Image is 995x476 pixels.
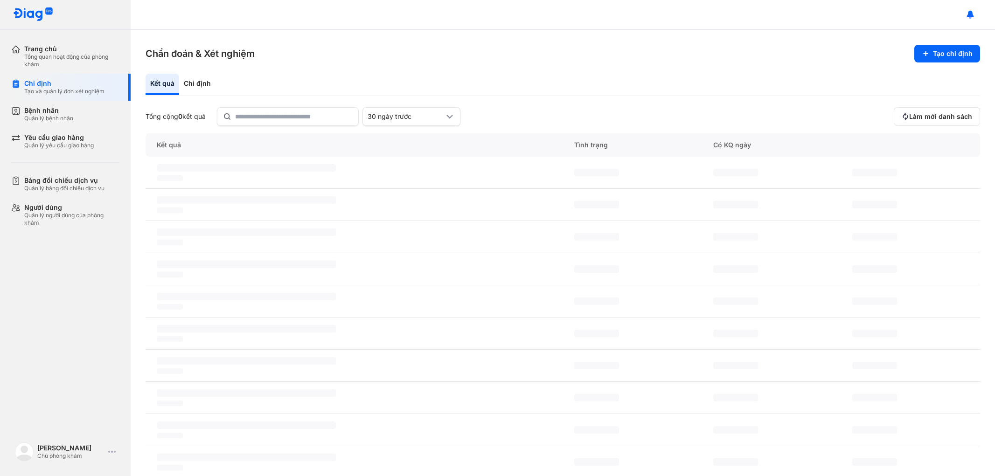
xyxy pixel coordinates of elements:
[852,394,897,401] span: ‌
[852,426,897,434] span: ‌
[24,53,119,68] div: Tổng quan hoạt động của phòng khám
[574,394,619,401] span: ‌
[24,133,94,142] div: Yêu cầu giao hàng
[146,112,206,121] div: Tổng cộng kết quả
[15,442,34,461] img: logo
[157,400,183,406] span: ‌
[24,212,119,227] div: Quản lý người dùng của phòng khám
[146,74,179,95] div: Kết quả
[157,465,183,470] span: ‌
[909,112,972,121] span: Làm mới danh sách
[713,201,758,208] span: ‌
[24,185,104,192] div: Quản lý bảng đối chiếu dịch vụ
[157,272,183,277] span: ‌
[24,176,104,185] div: Bảng đối chiếu dịch vụ
[713,233,758,241] span: ‌
[713,330,758,337] span: ‌
[713,458,758,466] span: ‌
[574,233,619,241] span: ‌
[852,201,897,208] span: ‌
[713,297,758,305] span: ‌
[713,169,758,176] span: ‌
[146,133,563,157] div: Kết quả
[852,362,897,369] span: ‌
[574,265,619,273] span: ‌
[574,330,619,337] span: ‌
[157,261,336,268] span: ‌
[713,265,758,273] span: ‌
[713,426,758,434] span: ‌
[157,196,336,204] span: ‌
[179,74,216,95] div: Chỉ định
[24,106,73,115] div: Bệnh nhân
[37,444,104,452] div: [PERSON_NAME]
[852,297,897,305] span: ‌
[574,426,619,434] span: ‌
[157,368,183,374] span: ‌
[894,107,980,126] button: Làm mới danh sách
[157,240,183,245] span: ‌
[157,325,336,332] span: ‌
[24,203,119,212] div: Người dùng
[157,164,336,172] span: ‌
[914,45,980,62] button: Tạo chỉ định
[713,394,758,401] span: ‌
[157,389,336,397] span: ‌
[24,142,94,149] div: Quản lý yêu cầu giao hàng
[368,112,444,121] div: 30 ngày trước
[574,297,619,305] span: ‌
[574,362,619,369] span: ‌
[13,7,53,22] img: logo
[574,169,619,176] span: ‌
[574,201,619,208] span: ‌
[563,133,702,157] div: Tình trạng
[852,169,897,176] span: ‌
[157,207,183,213] span: ‌
[157,175,183,181] span: ‌
[157,454,336,461] span: ‌
[713,362,758,369] span: ‌
[852,458,897,466] span: ‌
[574,458,619,466] span: ‌
[24,88,104,95] div: Tạo và quản lý đơn xét nghiệm
[157,357,336,365] span: ‌
[852,233,897,241] span: ‌
[24,45,119,53] div: Trang chủ
[37,452,104,460] div: Chủ phòng khám
[157,304,183,310] span: ‌
[852,265,897,273] span: ‌
[157,433,183,438] span: ‌
[852,330,897,337] span: ‌
[146,47,255,60] h3: Chẩn đoán & Xét nghiệm
[157,421,336,429] span: ‌
[24,79,104,88] div: Chỉ định
[24,115,73,122] div: Quản lý bệnh nhân
[157,336,183,342] span: ‌
[157,293,336,300] span: ‌
[157,228,336,236] span: ‌
[178,112,182,120] span: 0
[702,133,841,157] div: Có KQ ngày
